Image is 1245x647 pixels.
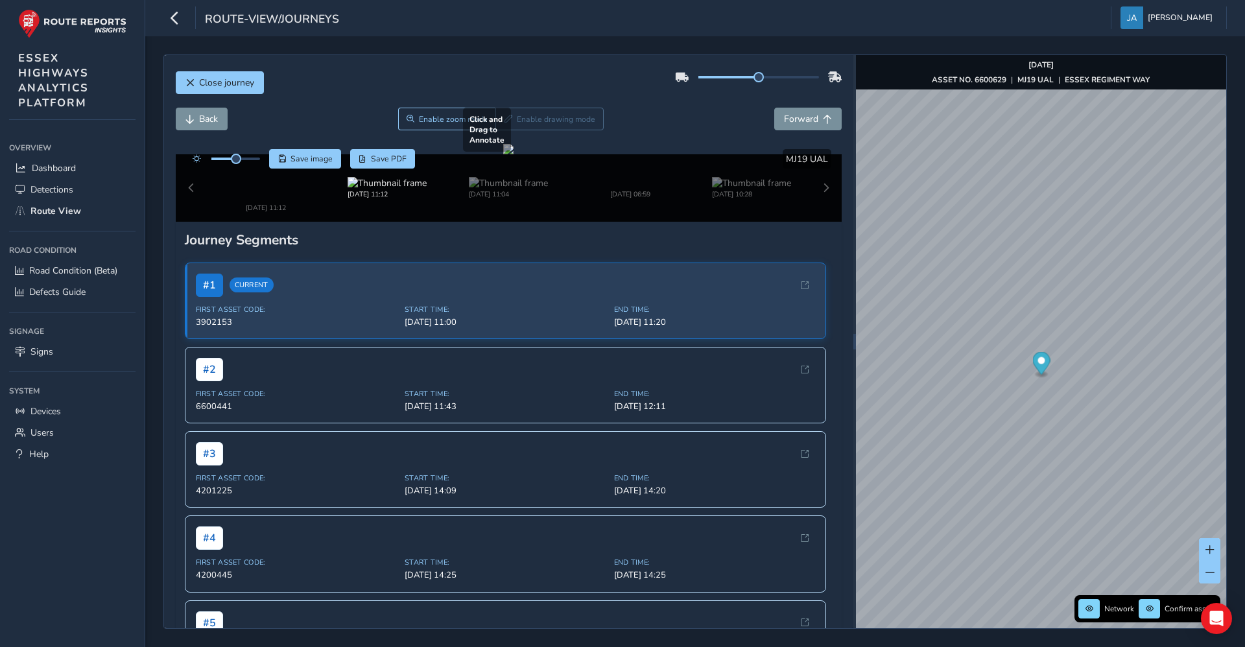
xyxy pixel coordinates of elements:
[196,589,223,613] span: # 5
[9,381,136,401] div: System
[176,108,228,130] button: Back
[32,162,76,174] span: Dashboard
[712,176,791,185] div: [DATE] 10:28
[30,205,81,217] span: Route View
[1148,6,1213,29] span: [PERSON_NAME]
[405,620,606,630] span: Start Time:
[774,108,842,130] button: Forward
[9,179,136,200] a: Detections
[196,379,397,390] span: 6600441
[199,76,254,89] span: Close journey
[176,71,264,94] button: Close journey
[30,405,61,418] span: Devices
[1017,75,1054,85] strong: MJ19 UAL
[9,138,136,158] div: Overview
[405,379,606,390] span: [DATE] 11:43
[196,252,223,275] span: # 1
[348,176,427,185] div: [DATE] 11:12
[405,536,606,546] span: Start Time:
[269,149,341,169] button: Save
[591,163,670,176] img: Thumbnail frame
[591,176,670,185] div: [DATE] 06:59
[9,241,136,260] div: Road Condition
[1165,604,1216,614] span: Confirm assets
[9,422,136,443] a: Users
[405,294,606,306] span: [DATE] 11:00
[196,536,397,546] span: First Asset Code:
[9,341,136,362] a: Signs
[1032,352,1050,379] div: Map marker
[29,265,117,277] span: Road Condition (Beta)
[1028,60,1054,70] strong: [DATE]
[712,163,791,176] img: Thumbnail frame
[932,75,1150,85] div: | |
[1201,603,1232,634] div: Open Intercom Messenger
[29,448,49,460] span: Help
[226,176,305,185] div: [DATE] 11:12
[9,443,136,465] a: Help
[205,11,339,29] span: route-view/journeys
[1120,6,1143,29] img: diamond-layout
[614,548,816,559] span: [DATE] 14:25
[350,149,416,169] button: PDF
[9,322,136,341] div: Signage
[196,620,397,630] span: First Asset Code:
[786,153,828,165] span: MJ19 UAL
[1104,604,1134,614] span: Network
[398,108,496,130] button: Zoom
[29,286,86,298] span: Defects Guide
[9,200,136,222] a: Route View
[614,536,816,546] span: End Time:
[419,114,488,124] span: Enable zoom mode
[9,260,136,281] a: Road Condition (Beta)
[1120,6,1217,29] button: [PERSON_NAME]
[196,336,223,359] span: # 2
[405,451,606,461] span: Start Time:
[18,51,89,110] span: ESSEX HIGHWAYS ANALYTICS PLATFORM
[226,163,305,176] img: Thumbnail frame
[405,463,606,475] span: [DATE] 14:09
[932,75,1006,85] strong: ASSET NO. 6600629
[196,548,397,559] span: 4200445
[196,367,397,377] span: First Asset Code:
[614,451,816,461] span: End Time:
[18,9,126,38] img: rr logo
[348,163,427,176] img: Thumbnail frame
[9,401,136,422] a: Devices
[30,183,73,196] span: Detections
[196,420,223,443] span: # 3
[196,294,397,306] span: 3902153
[614,294,816,306] span: [DATE] 11:20
[1065,75,1150,85] strong: ESSEX REGIMENT WAY
[405,548,606,559] span: [DATE] 14:25
[9,281,136,303] a: Defects Guide
[30,346,53,358] span: Signs
[405,283,606,292] span: Start Time:
[614,283,816,292] span: End Time:
[30,427,54,439] span: Users
[614,463,816,475] span: [DATE] 14:20
[469,163,548,176] img: Thumbnail frame
[230,256,274,271] span: Current
[405,367,606,377] span: Start Time:
[196,463,397,475] span: 4201225
[614,367,816,377] span: End Time:
[469,176,548,185] div: [DATE] 11:04
[196,283,397,292] span: First Asset Code:
[199,113,218,125] span: Back
[614,379,816,390] span: [DATE] 12:11
[784,113,818,125] span: Forward
[185,209,833,227] div: Journey Segments
[371,154,407,164] span: Save PDF
[196,505,223,528] span: # 4
[290,154,333,164] span: Save image
[9,158,136,179] a: Dashboard
[614,620,816,630] span: End Time:
[196,451,397,461] span: First Asset Code:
